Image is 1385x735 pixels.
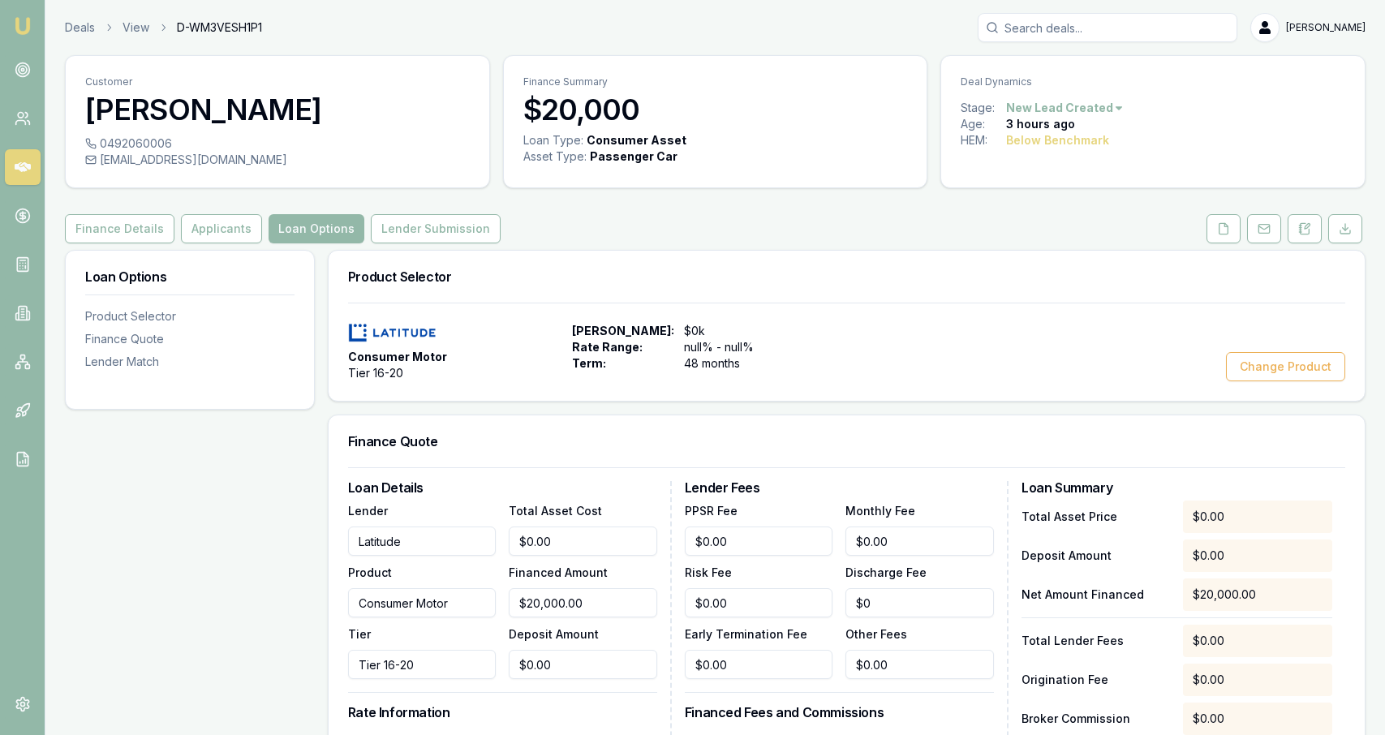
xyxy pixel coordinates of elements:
h3: Rate Information [348,706,657,719]
h3: Lender Fees [685,481,994,494]
div: $0.00 [1183,625,1332,657]
label: Lender [348,504,388,518]
span: $0k [684,323,789,339]
div: Age: [961,116,1006,132]
p: Deal Dynamics [961,75,1345,88]
input: $ [845,527,994,556]
input: $ [845,650,994,679]
label: Early Termination Fee [685,627,807,641]
span: D-WM3VESH1P1 [177,19,262,36]
div: Asset Type : [523,148,587,165]
div: $0.00 [1183,539,1332,572]
h3: Finance Quote [348,435,1345,448]
div: $0.00 [1183,664,1332,696]
div: 0492060006 [85,135,470,152]
label: Discharge Fee [845,565,927,579]
button: Loan Options [269,214,364,243]
div: $0.00 [1183,501,1332,533]
div: Stage: [961,100,1006,116]
h3: $20,000 [523,93,908,126]
input: Search deals [978,13,1237,42]
span: Tier 16-20 [348,365,403,381]
input: $ [685,527,833,556]
nav: breadcrumb [65,19,262,36]
span: null% - null% [684,339,789,355]
input: $ [685,588,833,617]
button: Lender Submission [371,214,501,243]
h3: Loan Options [85,270,295,283]
h3: Loan Summary [1022,481,1332,494]
div: Below Benchmark [1006,132,1109,148]
label: Total Asset Cost [509,504,602,518]
label: Deposit Amount [509,627,599,641]
span: Consumer Motor [348,349,447,365]
p: Customer [85,75,470,88]
button: Applicants [181,214,262,243]
label: PPSR Fee [685,504,738,518]
label: Other Fees [845,627,907,641]
h3: Product Selector [348,270,1345,283]
h3: Financed Fees and Commissions [685,706,994,719]
input: $ [509,527,657,556]
img: Latitude [348,323,437,342]
span: Rate Range: [572,339,674,355]
button: Finance Details [65,214,174,243]
a: Applicants [178,214,265,243]
p: Net Amount Financed [1022,587,1171,603]
input: $ [685,650,833,679]
button: New Lead Created [1006,100,1125,116]
div: $0.00 [1183,703,1332,735]
div: HEM: [961,132,1006,148]
div: Lender Match [85,354,295,370]
div: Finance Quote [85,331,295,347]
h3: [PERSON_NAME] [85,93,470,126]
label: Financed Amount [509,565,608,579]
button: Change Product [1226,352,1345,381]
p: Finance Summary [523,75,908,88]
p: Broker Commission [1022,711,1171,727]
label: Monthly Fee [845,504,915,518]
div: Consumer Asset [587,132,686,148]
p: Total Lender Fees [1022,633,1171,649]
label: Product [348,565,392,579]
div: [EMAIL_ADDRESS][DOMAIN_NAME] [85,152,470,168]
label: Risk Fee [685,565,732,579]
span: [PERSON_NAME]: [572,323,674,339]
h3: Loan Details [348,481,657,494]
div: Product Selector [85,308,295,325]
img: emu-icon-u.png [13,16,32,36]
label: Tier [348,627,371,641]
a: Deals [65,19,95,36]
p: Total Asset Price [1022,509,1171,525]
a: Finance Details [65,214,178,243]
input: $ [845,588,994,617]
span: 48 months [684,355,789,372]
input: $ [509,650,657,679]
a: View [123,19,149,36]
p: Origination Fee [1022,672,1171,688]
a: Loan Options [265,214,368,243]
div: Loan Type: [523,132,583,148]
input: $ [509,588,657,617]
div: 3 hours ago [1006,116,1075,132]
span: Term: [572,355,674,372]
p: Deposit Amount [1022,548,1171,564]
a: Lender Submission [368,214,504,243]
span: [PERSON_NAME] [1286,21,1366,34]
div: $20,000.00 [1183,578,1332,611]
div: Passenger Car [590,148,677,165]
